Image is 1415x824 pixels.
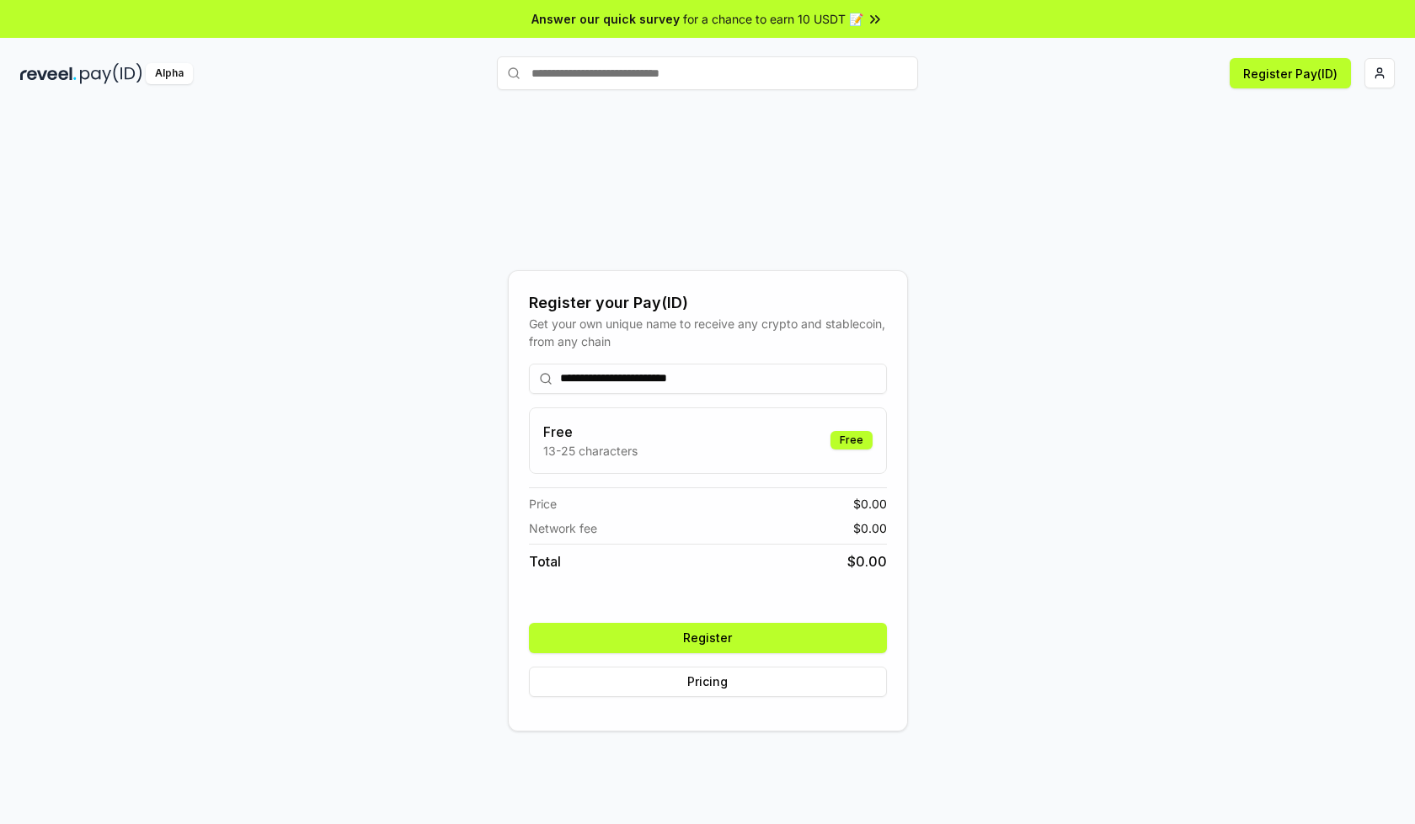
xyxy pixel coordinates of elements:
img: pay_id [80,63,142,84]
span: $ 0.00 [853,495,887,513]
div: Alpha [146,63,193,84]
span: Answer our quick survey [531,10,680,28]
div: Get your own unique name to receive any crypto and stablecoin, from any chain [529,315,887,350]
span: Total [529,551,561,571]
h3: Free [543,422,638,442]
button: Pricing [529,667,887,697]
div: Free [830,431,873,449]
span: Price [529,495,557,513]
button: Register [529,623,887,653]
span: for a chance to earn 10 USDT 📝 [683,10,863,28]
span: Network fee [529,519,597,537]
img: reveel_dark [20,63,77,84]
div: Register your Pay(ID) [529,291,887,315]
button: Register Pay(ID) [1230,58,1351,88]
p: 13-25 characters [543,442,638,460]
span: $ 0.00 [853,519,887,537]
span: $ 0.00 [847,551,887,571]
